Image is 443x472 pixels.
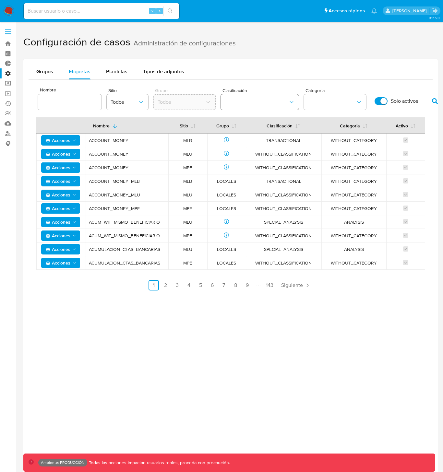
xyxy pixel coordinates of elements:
span: Accesos rápidos [329,7,365,14]
p: Todas las acciones impactan usuarios reales, proceda con precaución. [87,460,230,466]
button: search-icon [163,6,177,16]
a: Notificaciones [371,8,377,14]
p: jarvi.zambrano@mercadolibre.com.co [392,8,429,14]
span: s [159,8,161,14]
a: Salir [431,7,438,14]
input: Buscar usuario o caso... [24,7,179,15]
span: ⌥ [150,8,155,14]
p: Ambiente: PRODUCCIÓN [41,461,85,464]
